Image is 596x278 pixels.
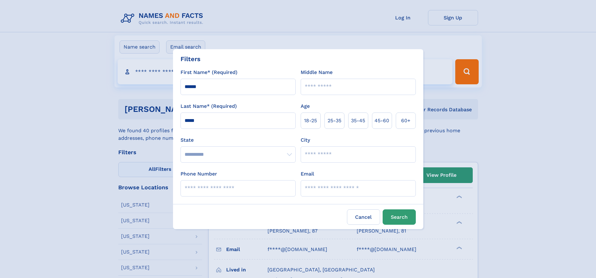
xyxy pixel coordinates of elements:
span: 60+ [401,117,410,124]
label: Middle Name [301,69,333,76]
label: Last Name* (Required) [181,102,237,110]
span: 18‑25 [304,117,317,124]
label: Age [301,102,310,110]
label: State [181,136,296,144]
span: 45‑60 [374,117,389,124]
div: Filters [181,54,201,64]
label: Phone Number [181,170,217,178]
span: 35‑45 [351,117,365,124]
button: Search [383,209,416,225]
label: Cancel [347,209,380,225]
span: 25‑35 [328,117,341,124]
label: City [301,136,310,144]
label: Email [301,170,314,178]
label: First Name* (Required) [181,69,237,76]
